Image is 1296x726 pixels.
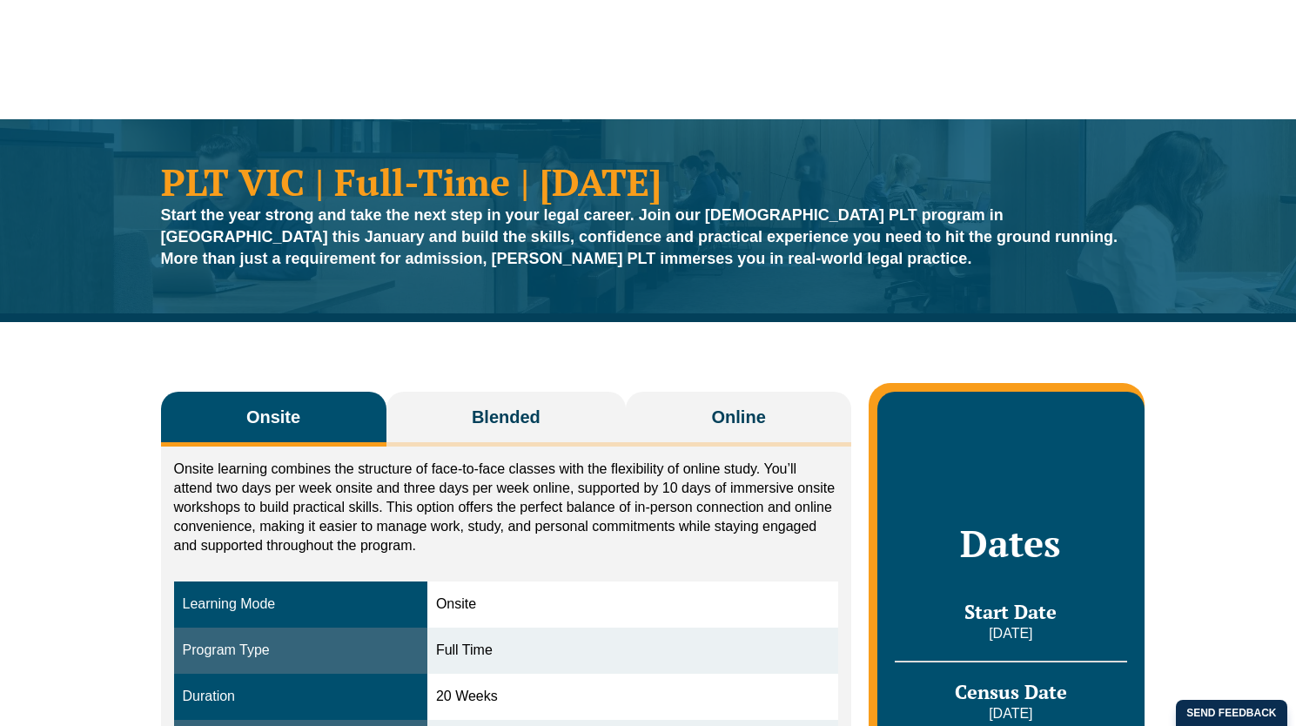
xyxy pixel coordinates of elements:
[436,595,829,615] div: Onsite
[436,687,829,707] div: 20 Weeks
[895,521,1126,565] h2: Dates
[183,687,419,707] div: Duration
[183,595,419,615] div: Learning Mode
[895,624,1126,643] p: [DATE]
[161,206,1118,267] strong: Start the year strong and take the next step in your legal career. Join our [DEMOGRAPHIC_DATA] PL...
[472,405,541,429] span: Blended
[246,405,300,429] span: Onsite
[712,405,766,429] span: Online
[183,641,419,661] div: Program Type
[436,641,829,661] div: Full Time
[964,599,1057,624] span: Start Date
[161,163,1136,200] h1: PLT VIC | Full-Time | [DATE]
[955,679,1067,704] span: Census Date
[895,704,1126,723] p: [DATE]
[174,460,839,555] p: Onsite learning combines the structure of face-to-face classes with the flexibility of online stu...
